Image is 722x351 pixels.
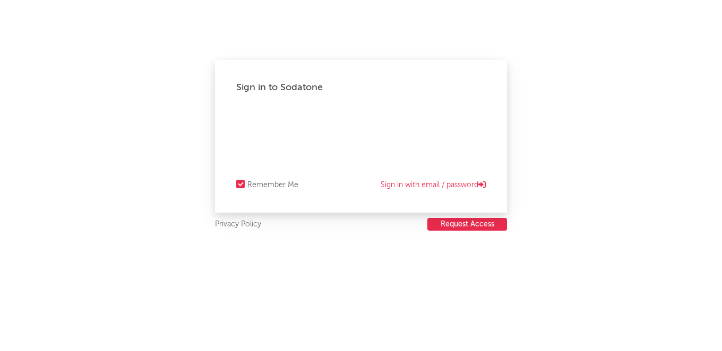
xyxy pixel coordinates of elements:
div: Remember Me [247,179,298,191]
a: Sign in with email / password [381,179,486,191]
div: Sign in to Sodatone [236,81,486,94]
a: Privacy Policy [215,218,261,231]
button: Request Access [427,218,507,231]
